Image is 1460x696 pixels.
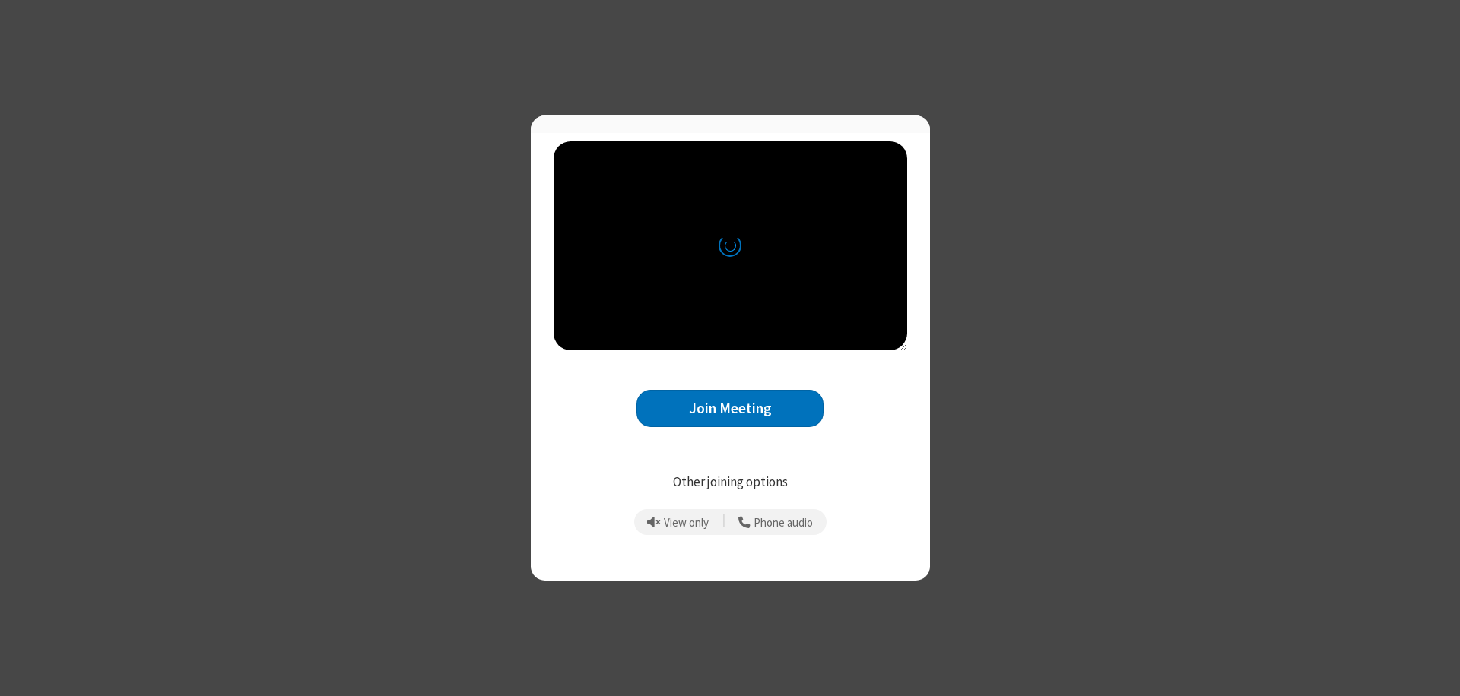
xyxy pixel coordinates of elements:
[554,473,907,492] p: Other joining options
[722,511,725,533] span: |
[636,390,824,427] button: Join Meeting
[754,517,813,530] span: Phone audio
[642,509,715,535] button: Prevent echo when there is already an active mic and speaker in the room.
[664,517,709,530] span: View only
[733,509,819,535] button: Use your phone for mic and speaker while you view the meeting on this device.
